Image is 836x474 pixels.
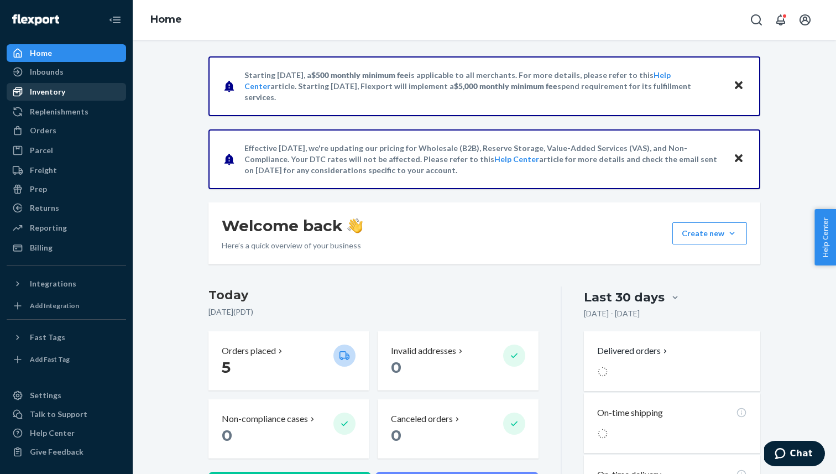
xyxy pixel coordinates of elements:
iframe: Opens a widget where you can chat to one of our agents [764,441,825,468]
div: Last 30 days [584,289,665,306]
div: Inventory [30,86,65,97]
a: Home [7,44,126,62]
a: Reporting [7,219,126,237]
h3: Today [208,287,539,304]
h1: Welcome back [222,216,363,236]
div: Parcel [30,145,53,156]
a: Parcel [7,142,126,159]
div: Freight [30,165,57,176]
a: Billing [7,239,126,257]
div: Give Feedback [30,446,83,457]
span: 5 [222,358,231,377]
a: Inventory [7,83,126,101]
span: 0 [391,426,401,445]
button: Delivered orders [597,345,670,357]
p: Canceled orders [391,413,453,425]
a: Orders [7,122,126,139]
button: Help Center [814,209,836,265]
div: Home [30,48,52,59]
div: Add Fast Tag [30,355,70,364]
div: Returns [30,202,59,213]
a: Returns [7,199,126,217]
button: Non-compliance cases 0 [208,399,369,459]
a: Add Fast Tag [7,351,126,368]
a: Help Center [494,154,539,164]
div: Orders [30,125,56,136]
button: Close [731,151,746,167]
button: Create new [672,222,747,244]
button: Canceled orders 0 [378,399,538,459]
button: Orders placed 5 [208,331,369,390]
div: Reporting [30,222,67,233]
button: Invalid addresses 0 [378,331,538,390]
div: Add Integration [30,301,79,310]
p: Orders placed [222,345,276,357]
span: $5,000 monthly minimum fee [454,81,557,91]
a: Inbounds [7,63,126,81]
button: Fast Tags [7,329,126,346]
p: Non-compliance cases [222,413,308,425]
div: Prep [30,184,47,195]
button: Give Feedback [7,443,126,461]
p: [DATE] ( PDT ) [208,306,539,317]
img: hand-wave emoji [347,218,363,233]
a: Settings [7,387,126,404]
p: Effective [DATE], we're updating our pricing for Wholesale (B2B), Reserve Storage, Value-Added Se... [244,143,723,176]
div: Help Center [30,428,75,439]
div: Replenishments [30,106,88,117]
div: Billing [30,242,53,253]
button: Integrations [7,275,126,293]
div: Settings [30,390,61,401]
a: Help Center [7,424,126,442]
button: Open account menu [794,9,816,31]
span: $500 monthly minimum fee [311,70,409,80]
p: On-time shipping [597,407,663,419]
p: Invalid addresses [391,345,456,357]
button: Open notifications [770,9,792,31]
p: Here’s a quick overview of your business [222,240,363,251]
button: Close Navigation [104,9,126,31]
p: Starting [DATE], a is applicable to all merchants. For more details, please refer to this article... [244,70,723,103]
div: Fast Tags [30,332,65,343]
div: Inbounds [30,66,64,77]
a: Freight [7,162,126,179]
span: 0 [391,358,401,377]
button: Close [731,78,746,94]
button: Open Search Box [745,9,767,31]
span: 0 [222,426,232,445]
a: Home [150,13,182,25]
img: Flexport logo [12,14,59,25]
div: Talk to Support [30,409,87,420]
button: Talk to Support [7,405,126,423]
a: Replenishments [7,103,126,121]
a: Prep [7,180,126,198]
ol: breadcrumbs [142,4,191,36]
div: Integrations [30,278,76,289]
a: Add Integration [7,297,126,315]
p: [DATE] - [DATE] [584,308,640,319]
